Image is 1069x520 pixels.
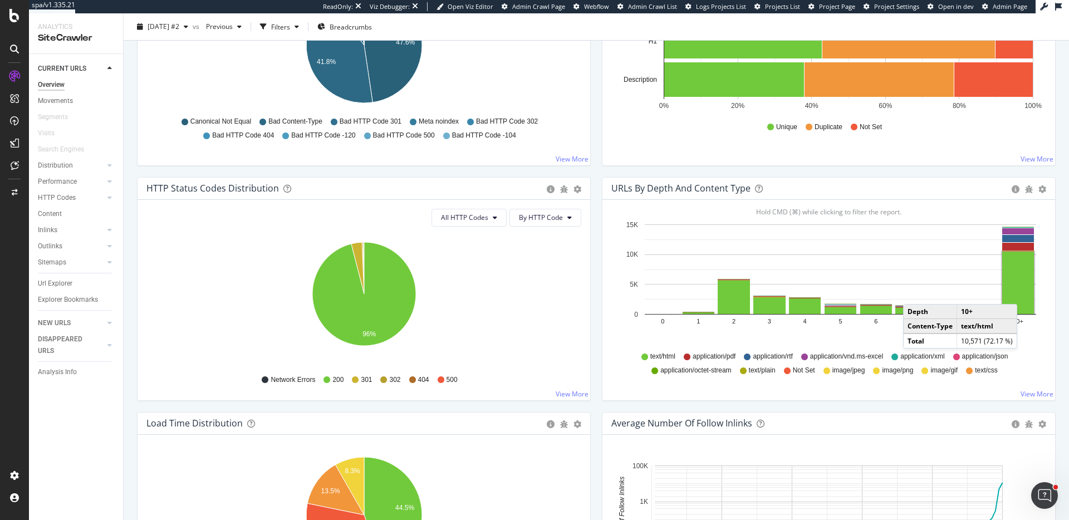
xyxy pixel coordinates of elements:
[38,79,115,91] a: Overview
[975,366,998,375] span: text/css
[1038,185,1046,193] div: gear
[447,375,458,385] span: 500
[860,122,882,132] span: Not Set
[38,224,104,236] a: Inlinks
[879,102,892,110] text: 60%
[815,122,842,132] span: Duplicate
[928,2,974,11] a: Open in dev
[697,318,700,325] text: 1
[640,498,648,506] text: 1K
[962,352,1008,361] span: application/json
[362,330,376,338] text: 96%
[573,2,609,11] a: Webflow
[38,176,77,188] div: Performance
[313,18,376,36] button: Breadcrumbs
[749,366,776,375] span: text/plain
[693,352,735,361] span: application/pdf
[864,2,919,11] a: Project Settings
[190,117,251,126] span: Canonical Not Equal
[754,2,800,11] a: Projects List
[202,18,246,36] button: Previous
[38,127,66,139] a: Visits
[38,160,104,171] a: Distribution
[38,333,104,357] a: DISAPPEARED URLS
[547,185,555,193] div: circle-info
[882,366,913,375] span: image/png
[256,18,303,36] button: Filters
[1012,185,1019,193] div: circle-info
[617,2,677,11] a: Admin Crawl List
[509,209,581,227] button: By HTTP Code
[1038,420,1046,428] div: gear
[957,305,1017,319] td: 10+
[38,79,65,91] div: Overview
[38,144,84,155] div: Search Engines
[291,131,355,140] span: Bad HTTP Code -120
[768,318,771,325] text: 3
[370,2,410,11] div: Viz Debugger:
[476,117,538,126] span: Bad HTTP Code 302
[38,241,104,252] a: Outlinks
[661,318,664,325] text: 0
[395,504,414,512] text: 44.5%
[38,32,114,45] div: SiteCrawler
[611,183,751,194] div: URLs by Depth and Content Type
[660,366,731,375] span: application/octet-stream
[930,366,958,375] span: image/gif
[832,366,865,375] span: image/jpeg
[38,294,115,306] a: Explorer Bookmarks
[696,2,746,11] span: Logs Projects List
[437,2,493,11] a: Open Viz Editor
[146,236,581,365] div: A chart.
[810,352,883,361] span: application/vnd.ms-excel
[805,102,818,110] text: 40%
[202,22,233,31] span: Previous
[556,154,589,164] a: View More
[38,192,76,204] div: HTTP Codes
[38,111,79,123] a: Segments
[419,117,459,126] span: Meta noindex
[659,102,669,110] text: 0%
[560,420,568,428] div: bug
[874,2,919,11] span: Project Settings
[448,2,493,11] span: Open Viz Editor
[584,2,609,11] span: Webflow
[1013,318,1023,325] text: 10+
[38,257,66,268] div: Sitemaps
[731,102,744,110] text: 20%
[373,131,435,140] span: Bad HTTP Code 500
[38,176,104,188] a: Performance
[38,144,95,155] a: Search Engines
[1025,185,1033,193] div: bug
[38,208,115,220] a: Content
[1025,420,1033,428] div: bug
[317,57,336,65] text: 41.8%
[1031,482,1058,509] iframe: Intercom live chat
[953,102,966,110] text: 80%
[268,117,322,126] span: Bad Content-Type
[361,375,372,385] span: 301
[38,317,104,329] a: NEW URLS
[389,375,400,385] span: 302
[838,318,842,325] text: 5
[776,122,797,132] span: Unique
[512,2,565,11] span: Admin Crawl Page
[819,2,855,11] span: Project Page
[332,375,344,385] span: 200
[38,317,71,329] div: NEW URLS
[630,281,638,288] text: 5K
[38,278,115,290] a: Url Explorer
[330,22,372,31] span: Breadcrumbs
[38,160,73,171] div: Distribution
[803,318,807,325] text: 4
[626,251,638,258] text: 10K
[193,22,202,31] span: vs
[628,2,677,11] span: Admin Crawl List
[38,22,114,32] div: Analytics
[38,63,86,75] div: CURRENT URLS
[38,208,62,220] div: Content
[38,366,115,378] a: Analysis Info
[685,2,746,11] a: Logs Projects List
[38,95,73,107] div: Movements
[340,117,401,126] span: Bad HTTP Code 301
